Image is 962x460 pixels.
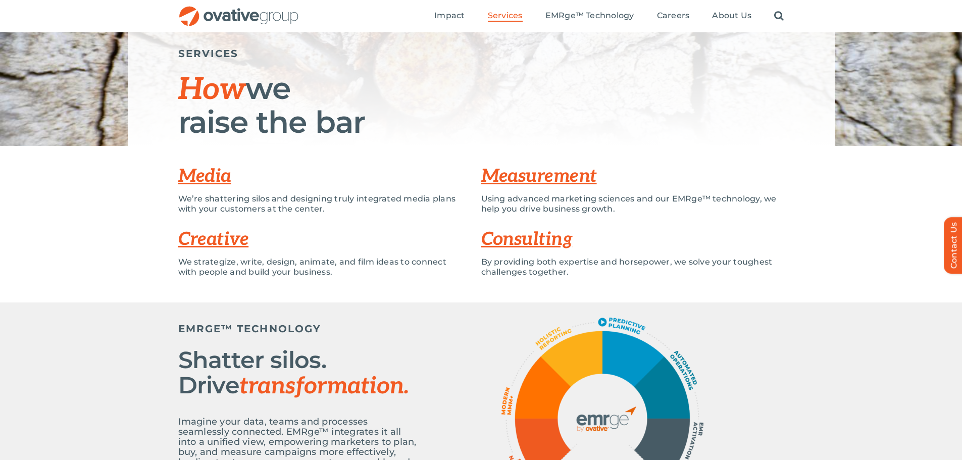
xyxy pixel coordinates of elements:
a: EMRge™ Technology [545,11,634,22]
p: We’re shattering silos and designing truly integrated media plans with your customers at the center. [178,194,466,214]
a: Search [774,11,784,22]
h5: EMRGE™ TECHNOLOGY [178,323,421,335]
a: Creative [178,228,249,250]
p: We strategize, write, design, animate, and film ideas to connect with people and build your busin... [178,257,466,277]
h2: Shatter silos. Drive [178,347,421,399]
a: Consulting [481,228,573,250]
h1: we raise the bar [178,72,784,138]
a: OG_Full_horizontal_RGB [178,5,299,15]
p: By providing both expertise and horsepower, we solve your toughest challenges together. [481,257,784,277]
span: Impact [434,11,465,21]
a: Measurement [481,165,597,187]
span: transformation. [239,372,409,400]
p: Using advanced marketing sciences and our EMRge™ technology, we help you drive business growth. [481,194,784,214]
a: Careers [657,11,690,22]
span: About Us [712,11,751,21]
a: Impact [434,11,465,22]
a: Services [488,11,523,22]
span: Services [488,11,523,21]
h5: SERVICES [178,47,784,60]
span: EMRge™ Technology [545,11,634,21]
a: Media [178,165,231,187]
span: Careers [657,11,690,21]
span: How [178,72,245,108]
a: About Us [712,11,751,22]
